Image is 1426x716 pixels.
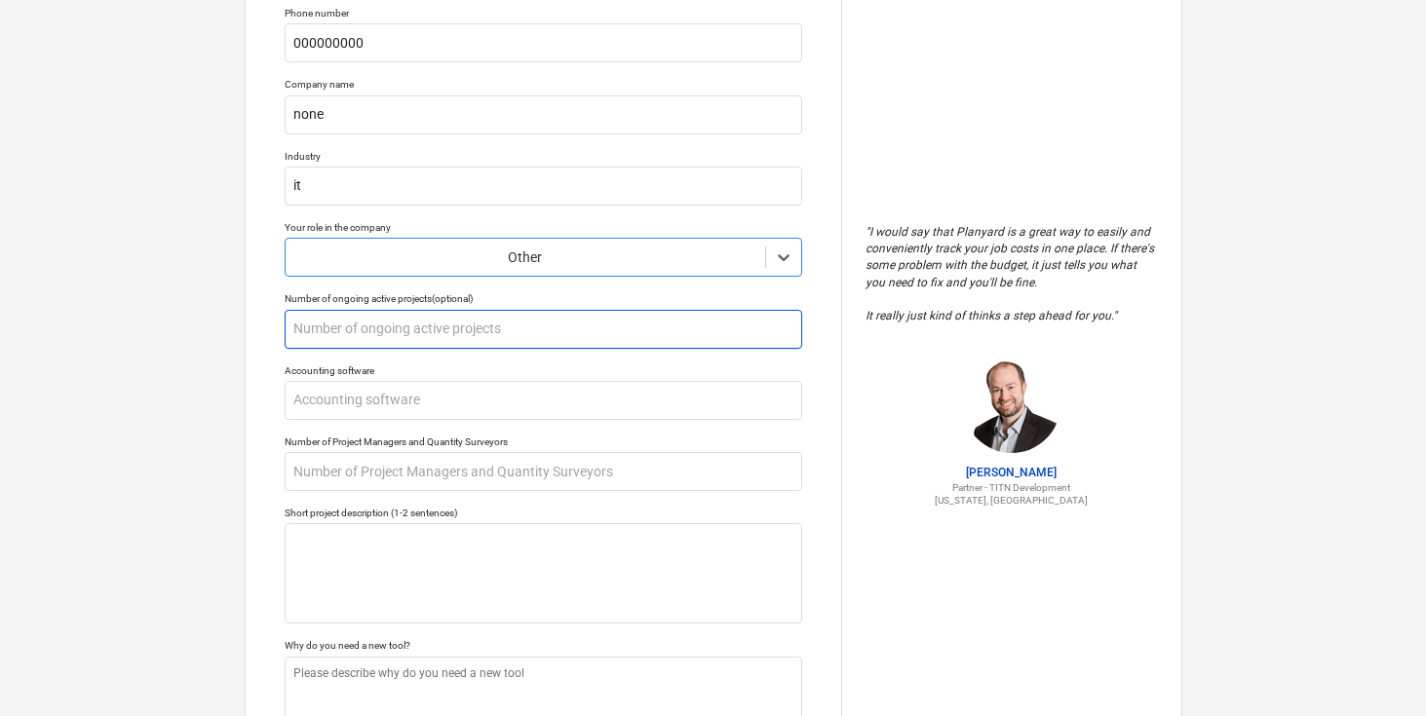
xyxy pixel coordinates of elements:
[285,78,802,91] div: Company name
[285,95,802,134] input: Company name
[285,150,802,163] div: Industry
[866,494,1158,507] p: [US_STATE], [GEOGRAPHIC_DATA]
[866,465,1158,481] p: [PERSON_NAME]
[285,507,802,519] div: Short project description (1-2 sentences)
[285,310,802,349] input: Number of ongoing active projects
[285,452,802,491] input: Number of Project Managers and Quantity Surveyors
[285,381,802,420] input: Accounting software
[963,356,1060,453] img: Jordan Cohen
[285,23,802,62] input: Your phone number
[285,292,802,305] div: Number of ongoing active projects (optional)
[285,7,802,19] div: Phone number
[866,224,1158,324] p: " I would say that Planyard is a great way to easily and conveniently track your job costs in one...
[285,167,802,206] input: Industry
[285,435,802,448] div: Number of Project Managers and Quantity Surveyors
[285,639,802,652] div: Why do you need a new tool?
[285,364,802,377] div: Accounting software
[285,221,802,234] div: Your role in the company
[866,481,1158,494] p: Partner - TITN Development
[1329,622,1426,716] iframe: Chat Widget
